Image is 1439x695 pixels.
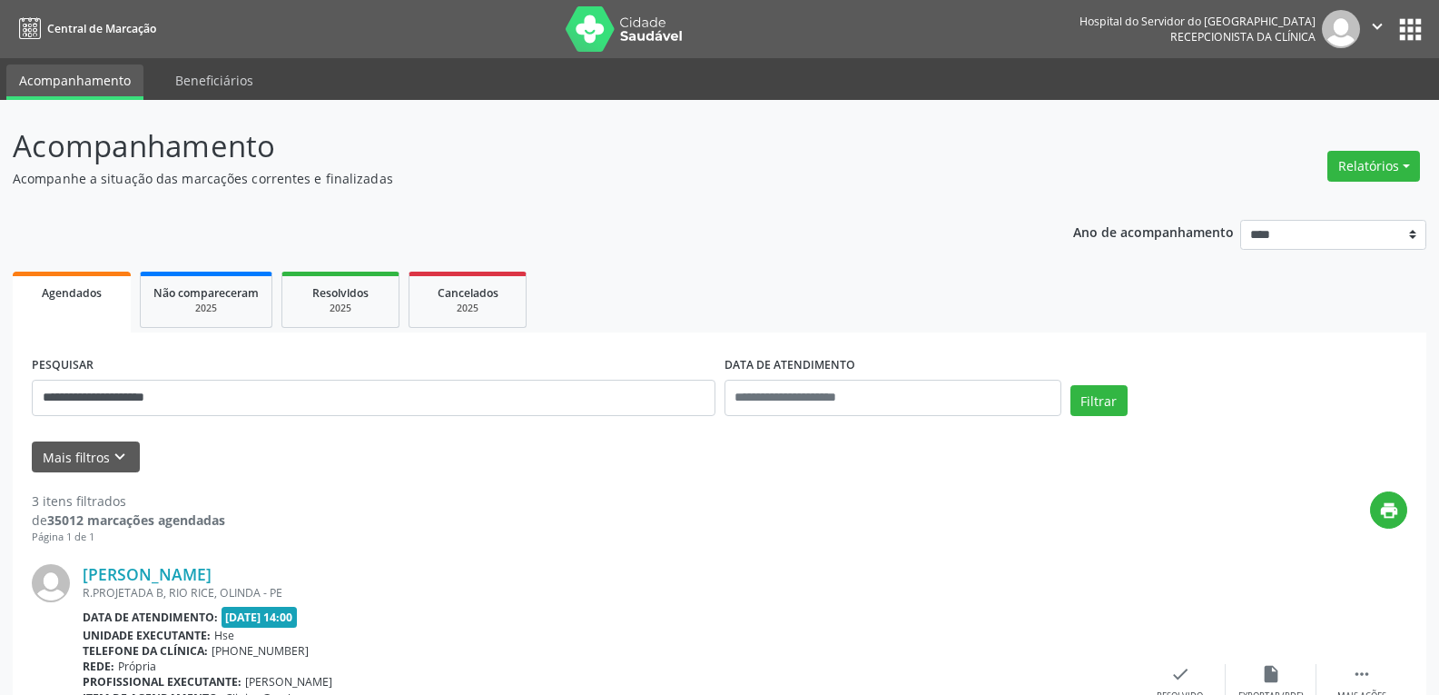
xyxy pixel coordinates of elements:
p: Acompanhe a situação das marcações correntes e finalizadas [13,169,1002,188]
a: Central de Marcação [13,14,156,44]
div: Hospital do Servidor do [GEOGRAPHIC_DATA] [1079,14,1316,29]
p: Ano de acompanhamento [1073,220,1234,243]
a: Acompanhamento [6,65,143,100]
span: Não compareceram [153,285,259,301]
div: R.PROJETADA B, RIO RICE, OLINDA - PE [83,585,1135,601]
span: Agendados [42,285,102,301]
img: img [1322,10,1360,48]
label: PESQUISAR [32,352,94,380]
img: img [32,564,70,602]
div: 2025 [295,302,386,315]
p: Acompanhamento [13,124,1002,169]
div: 2025 [153,302,259,315]
b: Telefone da clínica: [83,643,208,659]
span: Própria [118,659,156,674]
b: Unidade executante: [83,628,211,643]
button: Relatórios [1327,151,1420,182]
span: Cancelados [438,285,498,301]
span: [PHONE_NUMBER] [212,643,309,659]
b: Rede: [83,659,114,674]
strong: 35012 marcações agendadas [47,511,225,529]
span: Hse [214,628,234,643]
span: [DATE] 14:00 [222,607,298,628]
a: Beneficiários [163,65,266,96]
span: Central de Marcação [47,21,156,36]
div: 3 itens filtrados [32,491,225,511]
span: Recepcionista da clínica [1170,29,1316,45]
div: de [32,511,225,530]
i: keyboard_arrow_down [110,447,130,467]
i: check [1170,664,1190,684]
b: Profissional executante: [83,674,241,690]
label: DATA DE ATENDIMENTO [724,352,855,380]
a: [PERSON_NAME] [83,564,212,584]
b: Data de atendimento: [83,610,218,625]
i:  [1367,16,1387,36]
i:  [1352,664,1372,684]
button: Filtrar [1070,385,1128,416]
button: print [1370,491,1407,529]
span: Resolvidos [312,285,369,301]
div: 2025 [422,302,513,315]
button: apps [1395,14,1426,45]
button:  [1360,10,1395,48]
div: Página 1 de 1 [32,530,225,545]
i: print [1379,501,1399,521]
span: [PERSON_NAME] [245,674,332,690]
i: insert_drive_file [1261,664,1281,684]
button: Mais filtroskeyboard_arrow_down [32,442,140,473]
